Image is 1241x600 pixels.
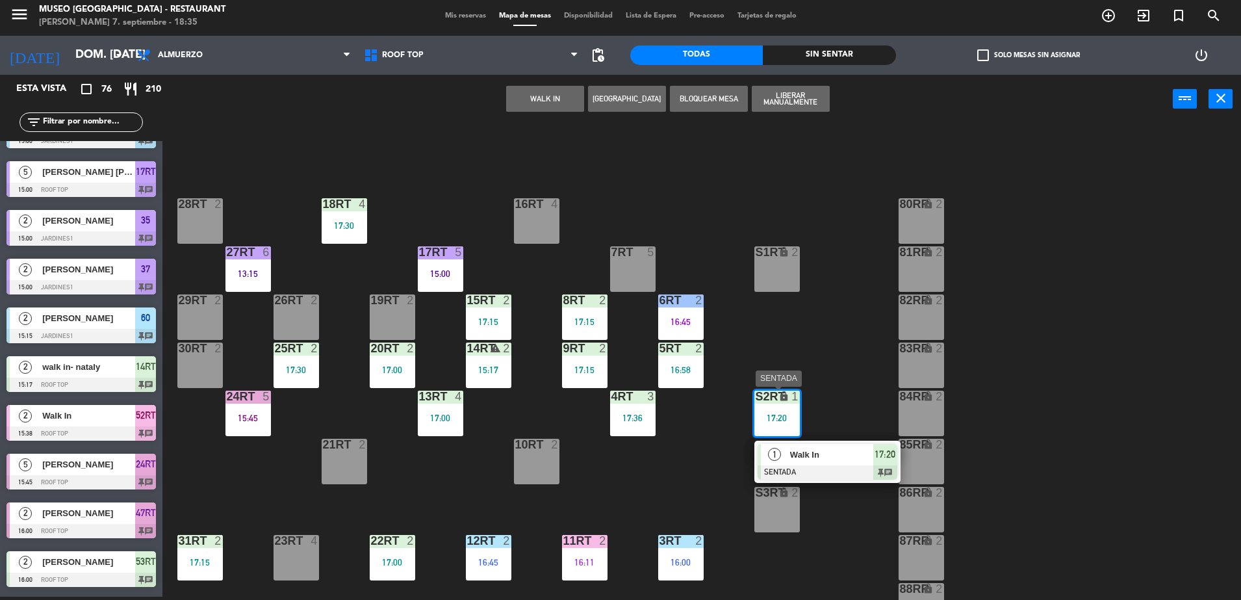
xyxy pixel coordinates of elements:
div: S3RT [756,487,756,499]
i: warning [490,343,501,354]
i: lock [923,535,934,546]
div: 19RT [371,294,372,306]
span: walk in- nataly [42,360,135,374]
div: 4 [311,535,318,547]
div: 16RT [515,198,516,210]
div: 22RT [371,535,372,547]
div: 5 [262,391,270,402]
span: 17RT [136,164,156,179]
i: lock [923,487,934,498]
span: [PERSON_NAME] [42,214,135,228]
div: 2 [936,535,943,547]
div: 17:00 [370,365,415,374]
span: [PERSON_NAME] [42,263,135,276]
label: Solo mesas sin asignar [977,49,1080,61]
span: 24RT [136,456,156,472]
i: lock [923,583,934,594]
div: 2 [695,535,703,547]
span: 2 [19,556,32,569]
i: lock [923,294,934,306]
span: 2 [19,312,32,325]
i: add_circle_outline [1101,8,1116,23]
div: 2 [214,294,222,306]
div: 16:58 [658,365,704,374]
div: 2 [214,198,222,210]
div: 83RR [900,343,901,354]
div: 3 [647,391,655,402]
div: 88RR [900,583,901,595]
div: 25RT [275,343,275,354]
div: 20RT [371,343,372,354]
i: turned_in_not [1171,8,1186,23]
div: SENTADA [756,371,802,387]
i: power_settings_new [1194,47,1209,63]
span: Pre-acceso [683,12,731,20]
span: 53RT [136,554,156,569]
span: 2 [19,410,32,423]
div: 2 [407,343,415,354]
div: 13RT [419,391,420,402]
div: 21RT [323,439,324,450]
i: power_input [1177,90,1193,106]
span: 2 [19,263,32,276]
div: 4 [551,198,559,210]
i: lock [923,246,934,257]
div: 2 [214,535,222,547]
i: lock [923,343,934,354]
div: 4 [455,391,463,402]
div: 17:36 [610,413,656,423]
div: 5 [647,246,655,258]
span: 210 [146,82,161,97]
div: 85RR [900,439,901,450]
div: 18RT [323,198,324,210]
span: pending_actions [590,47,606,63]
span: Tarjetas de regalo [731,12,803,20]
div: 16:45 [658,317,704,326]
div: 17:15 [562,365,608,374]
div: 87RR [900,535,901,547]
div: 2 [407,535,415,547]
div: 2 [936,583,943,595]
i: crop_square [79,81,94,97]
span: Roof Top [382,51,424,60]
div: [PERSON_NAME] 7. septiembre - 18:35 [39,16,225,29]
i: menu [10,5,29,24]
div: 2 [551,439,559,450]
i: arrow_drop_down [111,47,127,63]
div: 2 [503,294,511,306]
i: restaurant [123,81,138,97]
div: 84RR [900,391,901,402]
span: 52RT [136,408,156,423]
button: power_input [1173,89,1197,109]
span: Walk In [790,448,873,462]
div: 2 [695,294,703,306]
div: 15:00 [418,269,463,278]
div: 2 [214,343,222,354]
span: 60 [141,310,150,326]
span: Almuerzo [158,51,203,60]
span: Disponibilidad [557,12,619,20]
i: filter_list [26,114,42,130]
input: Filtrar por nombre... [42,115,142,129]
span: 35 [141,213,150,228]
div: 17:30 [274,365,319,374]
div: 2 [936,246,943,258]
div: 2 [936,439,943,450]
div: 2 [936,343,943,354]
div: 80RR [900,198,901,210]
div: Esta vista [6,81,94,97]
div: 15RT [467,294,468,306]
div: 17:15 [466,317,511,326]
div: Todas [630,46,763,65]
button: Bloquear Mesa [670,86,748,112]
div: 13:15 [225,269,271,278]
span: 2 [19,507,32,520]
span: 5 [19,166,32,179]
div: 6 [262,246,270,258]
